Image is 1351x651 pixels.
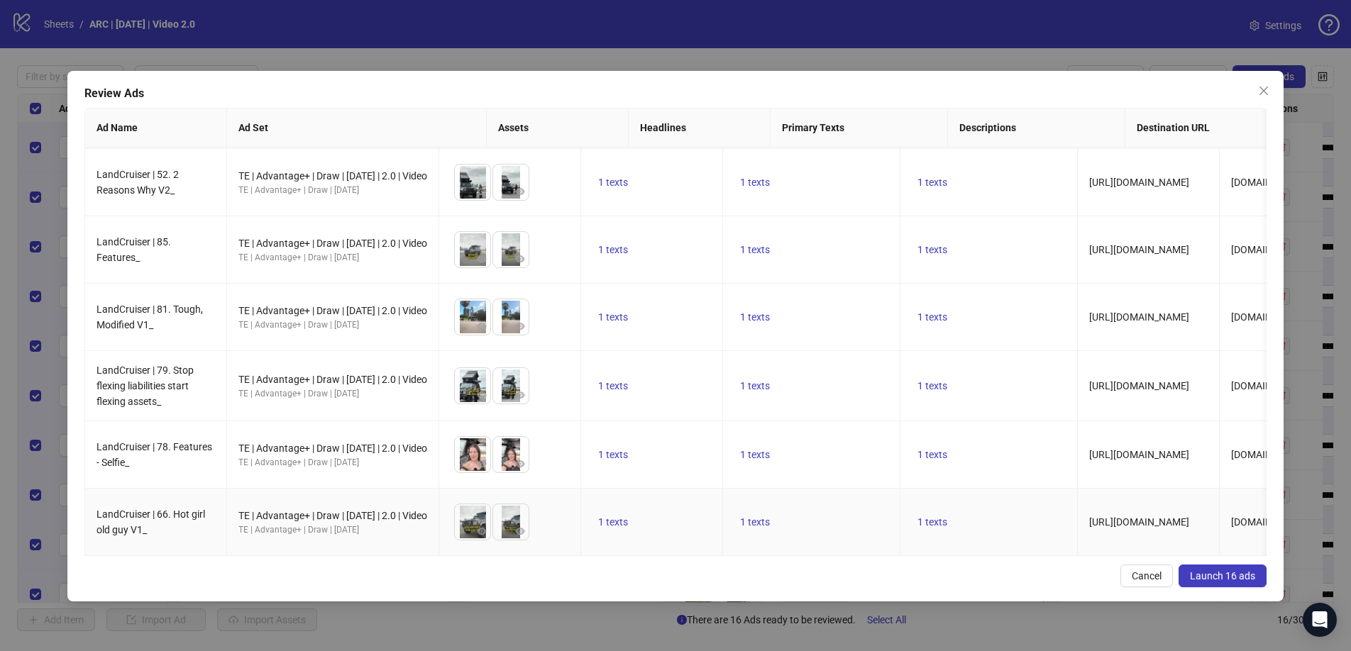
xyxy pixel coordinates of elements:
button: 1 texts [592,174,634,191]
span: eye [515,459,525,469]
div: TE | Advantage+ | Draw | [DATE] | 2.0 | Video [238,440,427,456]
button: 1 texts [734,174,776,191]
span: 1 texts [917,449,947,460]
span: [DOMAIN_NAME][URL] [1231,311,1331,323]
span: 1 texts [740,449,770,460]
span: 1 texts [917,177,947,188]
button: 1 texts [912,377,953,394]
span: 1 texts [598,516,628,528]
span: [DOMAIN_NAME][URL] [1231,449,1331,460]
span: 1 texts [917,380,947,391]
button: 1 texts [912,241,953,258]
button: Cancel [1120,564,1173,587]
button: Preview [512,455,529,472]
button: 1 texts [592,377,634,394]
span: LandCruiser | 78. Features - Selfie_ [96,441,212,468]
span: eye [477,187,487,196]
button: 1 texts [912,174,953,191]
button: Preview [473,523,490,540]
th: Ad Set [227,108,486,148]
img: Asset 2 [493,165,529,200]
button: Preview [512,523,529,540]
span: eye [477,390,487,400]
th: Ad Name [85,108,227,148]
img: Asset 1 [455,368,490,404]
span: [DOMAIN_NAME][URL] [1231,516,1331,528]
div: TE | Advantage+ | Draw | [DATE] | 2.0 | Video [238,235,427,251]
span: LandCruiser | 52. 2 Reasons Why V2_ [96,169,179,196]
img: Asset 2 [493,232,529,267]
span: eye [515,390,525,400]
img: Asset 2 [493,504,529,540]
button: 1 texts [592,241,634,258]
button: Preview [512,183,529,200]
span: 1 texts [740,380,770,391]
div: TE | Advantage+ | Draw | [DATE] [238,184,427,197]
span: 1 texts [598,449,628,460]
span: LandCruiser | 81. Tough, Modified V1_ [96,304,203,330]
span: LandCruiser | 85. Features_ [96,236,171,263]
span: 1 texts [917,311,947,323]
button: 1 texts [734,308,776,325]
button: 1 texts [734,513,776,530]
span: eye [515,254,525,264]
th: Primary Texts [771,108,948,148]
span: eye [515,187,525,196]
span: [DOMAIN_NAME][URL] [1231,380,1331,391]
img: Asset 1 [455,437,490,472]
span: [URL][DOMAIN_NAME] [1089,449,1189,460]
div: Review Ads [84,85,1267,102]
div: TE | Advantage+ | Draw | [DATE] [238,456,427,469]
img: Asset 1 [455,165,490,200]
img: Asset 1 [455,299,490,335]
span: eye [477,459,487,469]
span: 1 texts [917,244,947,255]
div: TE | Advantage+ | Draw | [DATE] | 2.0 | Video [238,508,427,523]
span: [URL][DOMAIN_NAME] [1089,380,1189,391]
img: Asset 2 [493,437,529,472]
th: Assets [487,108,629,148]
div: TE | Advantage+ | Draw | [DATE] | 2.0 | Video [238,303,427,318]
span: 1 texts [598,311,628,323]
div: TE | Advantage+ | Draw | [DATE] | 2.0 | Video [238,168,427,184]
button: 1 texts [592,513,634,530]
div: Open Intercom Messenger [1303,603,1337,637]
button: Preview [473,318,490,335]
img: Asset 2 [493,368,529,404]
span: 1 texts [598,244,628,255]
span: 1 texts [598,380,628,391]
span: [URL][DOMAIN_NAME] [1089,311,1189,323]
span: Launch 16 ads [1190,570,1255,582]
span: LandCruiser | 79. Stop flexing liabilities start flexing assets_ [96,365,194,407]
img: Asset 2 [493,299,529,335]
button: 1 texts [734,446,776,463]
img: Asset 1 [455,232,490,267]
button: Preview [473,183,490,200]
button: Preview [512,250,529,267]
span: close [1258,85,1269,96]
span: [DOMAIN_NAME][URL] [1231,244,1331,255]
th: Descriptions [948,108,1125,148]
div: TE | Advantage+ | Draw | [DATE] [238,523,427,537]
button: 1 texts [734,377,776,394]
span: LandCruiser | 66. Hot girl old guy V1_ [96,508,205,535]
span: 1 texts [740,311,770,323]
th: Headlines [629,108,771,148]
button: Preview [473,386,490,404]
div: TE | Advantage+ | Draw | [DATE] [238,387,427,401]
span: 1 texts [917,516,947,528]
span: eye [477,254,487,264]
div: TE | Advantage+ | Draw | [DATE] [238,318,427,332]
span: 1 texts [740,177,770,188]
span: [DOMAIN_NAME][URL] [1231,177,1331,188]
span: [URL][DOMAIN_NAME] [1089,244,1189,255]
button: Preview [473,455,490,472]
button: Preview [473,250,490,267]
button: Launch 16 ads [1179,564,1267,587]
button: 1 texts [912,308,953,325]
button: 1 texts [912,513,953,530]
div: TE | Advantage+ | Draw | [DATE] [238,251,427,265]
span: [URL][DOMAIN_NAME] [1089,516,1189,528]
span: 1 texts [598,177,628,188]
button: 1 texts [912,446,953,463]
